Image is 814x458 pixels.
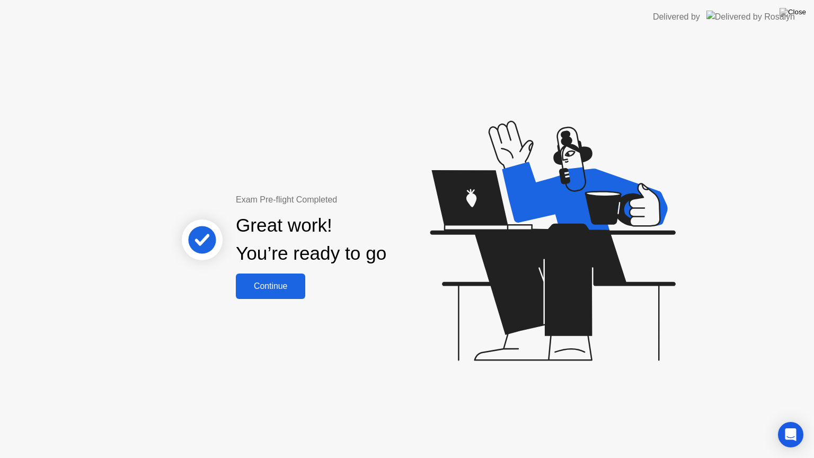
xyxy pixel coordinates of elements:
[236,193,455,206] div: Exam Pre-flight Completed
[780,8,806,16] img: Close
[236,212,386,268] div: Great work! You’re ready to go
[778,422,803,447] div: Open Intercom Messenger
[706,11,795,23] img: Delivered by Rosalyn
[236,274,305,299] button: Continue
[239,281,302,291] div: Continue
[653,11,700,23] div: Delivered by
